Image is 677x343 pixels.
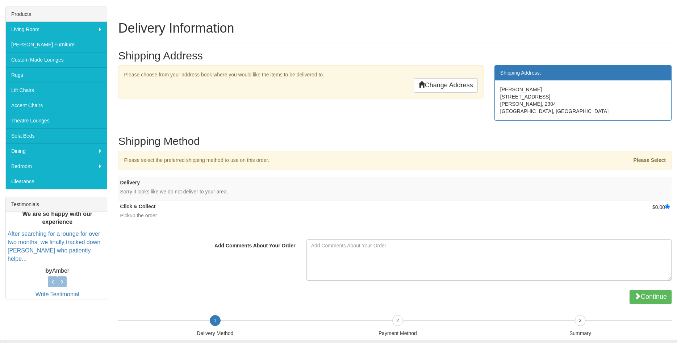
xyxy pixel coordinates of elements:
a: Sofa Beds [6,128,107,143]
a: Change Address [414,78,478,93]
a: [PERSON_NAME] Furniture [6,37,107,52]
p: Delivery Method [124,330,306,337]
div: Testimonials [6,197,107,212]
div: Shipping Address: [495,66,671,80]
a: Clearance [6,174,107,189]
a: Theatre Lounges [6,113,107,128]
a: Accent Chairs [6,98,107,113]
div: Please select the preferred shipping method to use on this order. [118,156,487,164]
b: We are so happy with our experience [22,211,92,225]
a: Rugs [6,67,107,83]
strong: Delivery [120,180,139,185]
div: [PERSON_NAME] [STREET_ADDRESS] [PERSON_NAME], 2304 [GEOGRAPHIC_DATA], [GEOGRAPHIC_DATA] [495,80,671,120]
a: Dining [6,143,107,159]
a: Write Testimonial [35,291,79,297]
td: $0.00 [584,201,672,225]
div: Please choose from your address book where you would like the items to be delivered to. [118,65,483,99]
button: 1 [210,315,221,326]
a: Bedroom [6,159,107,174]
label: Add Comments About Your Order [113,239,301,249]
a: Custom Made Lounges [6,52,107,67]
button: Continue [630,290,672,304]
strong: Click & Collect [120,204,155,209]
b: by [45,268,52,274]
h2: Shipping Address [118,50,672,62]
div: Sorry it looks like we do not deliver to your area. [120,188,582,195]
a: Living Room [6,22,107,37]
h1: Delivery Information [118,21,672,35]
p: Summary [489,330,672,337]
a: Lift Chairs [6,83,107,98]
div: Pickup the order [120,212,582,219]
div: Products [6,7,107,22]
strong: Please Select [633,157,666,163]
a: After searching for a lounge for over two months, we finally tracked down [PERSON_NAME] who patie... [8,231,100,262]
p: Amber [8,267,107,275]
p: Payment Method [306,330,489,337]
h2: Shipping Method [118,135,672,147]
